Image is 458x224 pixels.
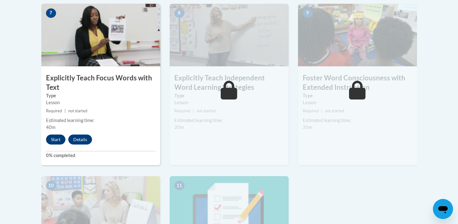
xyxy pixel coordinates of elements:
span: 11 [174,181,184,190]
img: Course Image [41,4,160,66]
button: Details [68,135,92,145]
span: 20m [174,125,184,130]
img: Course Image [170,4,289,66]
span: | [64,109,66,113]
button: Start [46,135,65,145]
span: 8 [174,8,184,18]
div: Lesson [174,99,284,106]
label: Type [46,92,156,99]
span: not started [197,109,216,113]
h3: Explicitly Teach Focus Words with Text [41,73,160,93]
label: Type [303,92,412,99]
span: | [193,109,194,113]
div: Lesson [46,99,156,106]
span: Required [303,109,319,113]
img: Course Image [298,4,417,66]
div: Estimated learning time: [174,117,284,124]
span: 9 [303,8,313,18]
span: 10 [46,181,56,190]
label: 0% completed [46,152,156,159]
div: Estimated learning time: [303,117,412,124]
span: 7 [46,8,56,18]
span: Required [46,109,62,113]
div: Lesson [303,99,412,106]
span: | [321,109,322,113]
h3: Foster Word Consciousness with Extended Instruction [298,73,417,93]
span: Required [174,109,190,113]
span: 35m [303,125,312,130]
iframe: Button to launch messaging window [433,199,453,219]
span: not started [68,109,87,113]
label: Type [174,92,284,99]
h3: Explicitly Teach Independent Word Learning Strategies [170,73,289,93]
span: 40m [46,125,55,130]
span: not started [325,109,344,113]
div: Estimated learning time: [46,117,156,124]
